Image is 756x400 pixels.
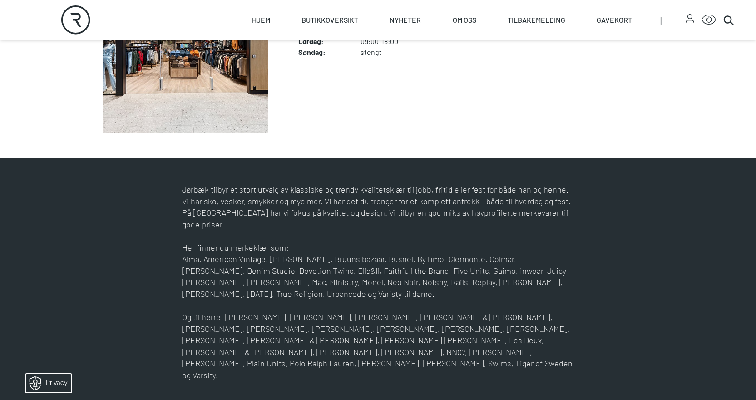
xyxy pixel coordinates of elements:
button: Open Accessibility Menu [702,13,716,27]
dt: Søndag : [298,48,351,57]
iframe: Manage Preferences [9,371,83,395]
p: Her finner du merkeklær som: [182,242,574,254]
p: Og til herre: [PERSON_NAME], [PERSON_NAME], [PERSON_NAME], [PERSON_NAME] & [PERSON_NAME], [PERSON... [182,311,574,381]
dt: Lørdag : [298,37,351,46]
div: © Mappedin [726,193,748,198]
p: Alma, American Vintage, [PERSON_NAME], Bruuns bazaar, Busnel, ByTimo, Clermonte, Colmar, [PERSON_... [182,253,574,300]
p: Jørbæk tilbyr et stort utvalg av klassiske og trendy kvalitetsklær til jobb, fritid eller fest fo... [182,184,574,230]
dd: stengt [361,48,415,57]
dd: 09:00-18:00 [361,37,415,46]
details: Attribution [724,192,756,198]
